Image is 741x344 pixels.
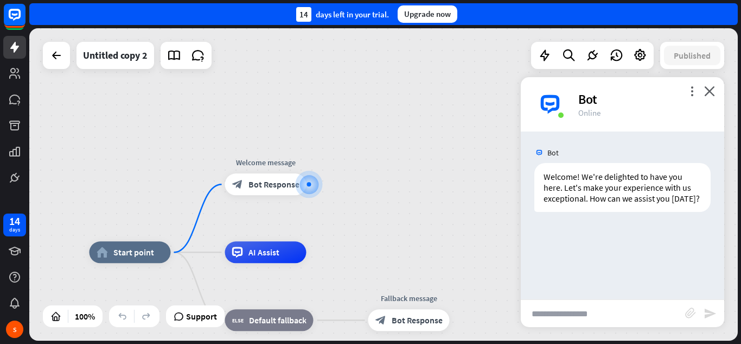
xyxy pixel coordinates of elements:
[217,157,315,168] div: Welcome message
[664,46,720,65] button: Published
[685,308,696,318] i: block_attachment
[249,315,306,326] span: Default fallback
[398,5,457,23] div: Upgrade now
[375,315,386,326] i: block_bot_response
[296,7,389,22] div: days left in your trial.
[232,179,243,190] i: block_bot_response
[392,315,443,326] span: Bot Response
[248,247,279,258] span: AI Assist
[296,7,311,22] div: 14
[97,247,108,258] i: home_2
[232,315,244,326] i: block_fallback
[360,293,458,304] div: Fallback message
[83,42,148,69] div: Untitled copy 2
[704,307,717,320] i: send
[534,163,711,212] div: Welcome! We're delighted to have you here. Let's make your experience with us exceptional. How ca...
[547,148,559,158] span: Bot
[113,247,154,258] span: Start point
[72,308,98,325] div: 100%
[578,91,711,108] div: Bot
[578,108,711,118] div: Online
[704,86,715,96] i: close
[248,179,299,190] span: Bot Response
[6,321,23,338] div: S
[3,214,26,236] a: 14 days
[687,86,697,96] i: more_vert
[9,226,20,234] div: days
[186,308,217,325] span: Support
[9,216,20,226] div: 14
[9,4,41,37] button: Open LiveChat chat widget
